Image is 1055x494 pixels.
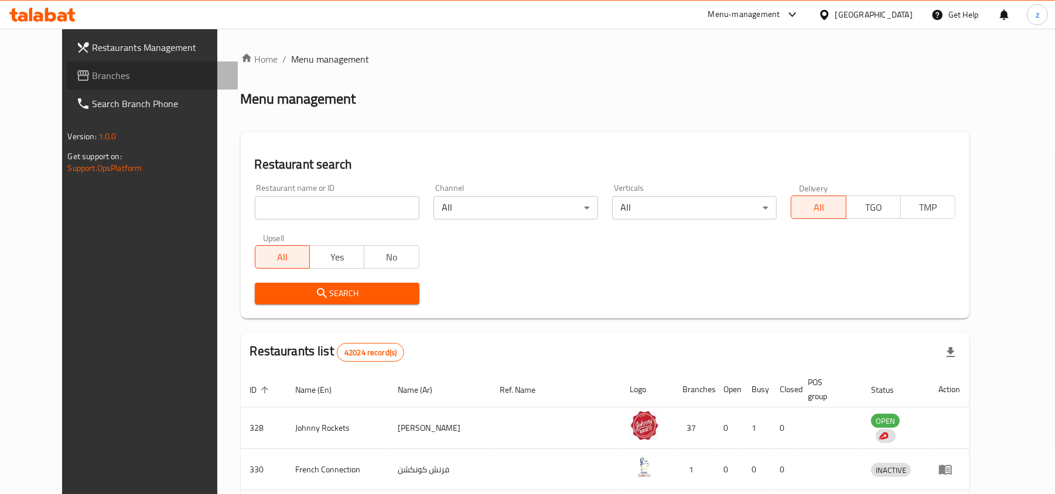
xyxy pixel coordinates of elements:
[851,199,896,216] span: TGO
[241,90,356,108] h2: Menu management
[296,383,347,397] span: Name (En)
[255,156,956,173] h2: Restaurant search
[398,383,448,397] span: Name (Ar)
[906,199,951,216] span: TMP
[286,449,389,490] td: French Connection
[315,249,360,266] span: Yes
[68,160,142,176] a: Support.OpsPlatform
[337,347,404,358] span: 42024 record(s)
[871,464,911,477] span: INACTIVE
[309,245,364,269] button: Yes
[250,342,405,362] h2: Restaurants list
[364,245,419,269] button: No
[876,429,896,443] div: Indicates that the vendor menu management has been moved to DH Catalog service
[937,338,965,366] div: Export file
[286,407,389,449] td: Johnny Rockets
[264,286,410,301] span: Search
[673,449,714,490] td: 1
[612,196,777,219] div: All
[742,372,770,407] th: Busy
[900,195,955,219] button: TMP
[292,52,370,66] span: Menu management
[630,452,659,482] img: French Connection
[871,414,900,428] span: OPEN
[500,383,551,397] span: Ref. Name
[673,407,714,449] td: 37
[770,407,798,449] td: 0
[263,234,285,242] label: Upsell
[250,383,272,397] span: ID
[846,195,901,219] button: TGO
[620,372,673,407] th: Logo
[871,463,911,477] div: INACTIVE
[791,195,846,219] button: All
[255,196,419,219] input: Search for restaurant name or ID..
[835,8,913,21] div: [GEOGRAPHIC_DATA]
[283,52,287,66] li: /
[433,196,598,219] div: All
[93,97,229,111] span: Search Branch Phone
[796,199,841,216] span: All
[708,8,780,22] div: Menu-management
[241,52,278,66] a: Home
[1036,8,1039,21] span: z
[67,90,238,118] a: Search Branch Phone
[673,372,714,407] th: Branches
[369,249,414,266] span: No
[808,375,848,403] span: POS group
[929,372,969,407] th: Action
[630,411,659,440] img: Johnny Rockets
[770,449,798,490] td: 0
[388,449,490,490] td: فرنش كونكشن
[241,407,286,449] td: 328
[878,431,889,441] img: delivery hero logo
[871,414,900,428] div: OPEN
[93,68,229,83] span: Branches
[871,383,909,397] span: Status
[67,33,238,61] a: Restaurants Management
[260,249,305,266] span: All
[742,449,770,490] td: 0
[241,52,970,66] nav: breadcrumb
[938,462,960,476] div: Menu
[337,343,404,362] div: Total records count
[68,149,122,164] span: Get support on:
[742,407,770,449] td: 1
[98,129,117,144] span: 1.0.0
[799,184,828,192] label: Delivery
[241,449,286,490] td: 330
[255,245,310,269] button: All
[714,449,742,490] td: 0
[714,372,742,407] th: Open
[770,372,798,407] th: Closed
[93,40,229,54] span: Restaurants Management
[68,129,97,144] span: Version:
[67,61,238,90] a: Branches
[714,407,742,449] td: 0
[388,407,490,449] td: [PERSON_NAME]
[255,283,419,304] button: Search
